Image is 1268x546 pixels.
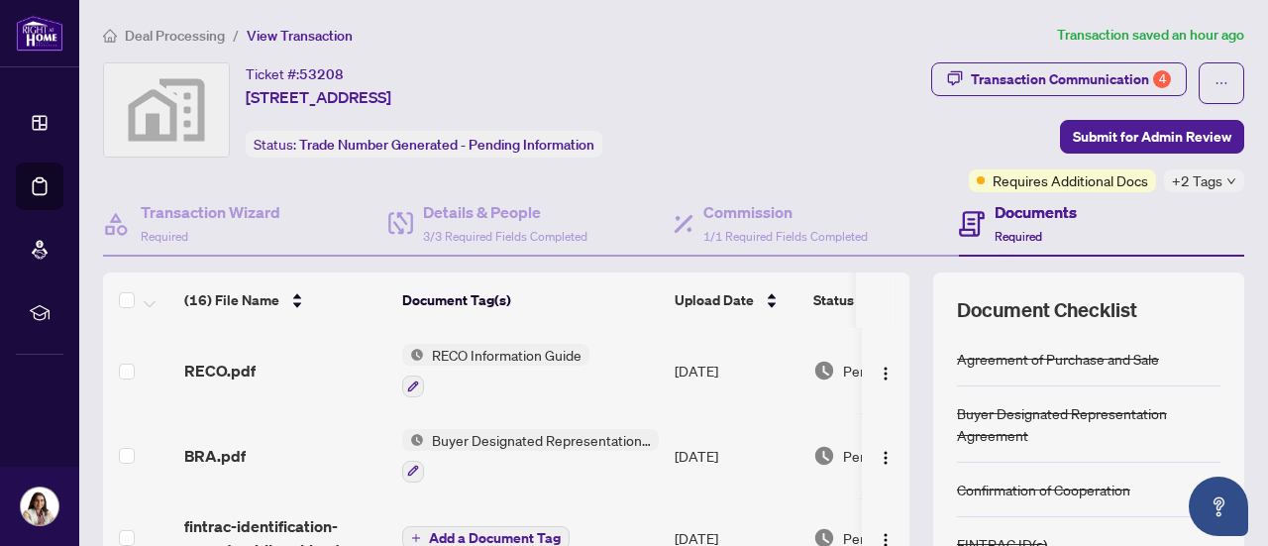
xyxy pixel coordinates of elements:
button: Submit for Admin Review [1060,120,1244,154]
span: ellipsis [1215,76,1228,90]
img: Profile Icon [21,488,58,525]
span: Status [813,289,854,311]
td: [DATE] [667,413,805,498]
button: Open asap [1189,477,1248,536]
div: Transaction Communication [971,63,1171,95]
span: (16) File Name [184,289,279,311]
span: 1/1 Required Fields Completed [703,229,868,244]
span: Pending Review [843,445,942,467]
h4: Documents [995,200,1077,224]
th: Document Tag(s) [394,273,667,328]
img: Logo [878,366,894,382]
img: Document Status [813,360,835,382]
span: Pending Review [843,360,942,382]
span: 3/3 Required Fields Completed [423,229,587,244]
span: Requires Additional Docs [993,169,1148,191]
span: Required [995,229,1042,244]
span: +2 Tags [1172,169,1222,192]
button: Status IconBuyer Designated Representation Agreement [402,429,659,483]
th: Status [805,273,974,328]
span: home [103,29,117,43]
div: Confirmation of Cooperation [957,479,1130,500]
span: Submit for Admin Review [1073,121,1231,153]
button: Logo [870,355,901,386]
h4: Commission [703,200,868,224]
div: Agreement of Purchase and Sale [957,348,1159,370]
span: View Transaction [247,27,353,45]
img: svg%3e [104,63,229,157]
span: 53208 [299,65,344,83]
span: [STREET_ADDRESS] [246,85,391,109]
div: Ticket #: [246,62,344,85]
img: Logo [878,450,894,466]
div: 4 [1153,70,1171,88]
span: Document Checklist [957,296,1137,324]
span: Buyer Designated Representation Agreement [424,429,659,451]
span: Trade Number Generated - Pending Information [299,136,594,154]
h4: Transaction Wizard [141,200,280,224]
span: RECO Information Guide [424,344,589,366]
button: Status IconRECO Information Guide [402,344,589,397]
span: Upload Date [675,289,754,311]
span: BRA.pdf [184,444,246,468]
h4: Details & People [423,200,587,224]
span: Deal Processing [125,27,225,45]
td: [DATE] [667,328,805,413]
img: Status Icon [402,344,424,366]
span: plus [411,533,421,543]
img: Document Status [813,445,835,467]
div: Status: [246,131,602,158]
button: Transaction Communication4 [931,62,1187,96]
span: down [1226,176,1236,186]
div: Buyer Designated Representation Agreement [957,402,1220,446]
span: RECO.pdf [184,359,256,382]
span: Add a Document Tag [429,531,561,545]
button: Logo [870,440,901,472]
th: (16) File Name [176,273,394,328]
li: / [233,24,239,47]
th: Upload Date [667,273,805,328]
img: logo [16,15,63,52]
article: Transaction saved an hour ago [1057,24,1244,47]
img: Status Icon [402,429,424,451]
span: Required [141,229,188,244]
